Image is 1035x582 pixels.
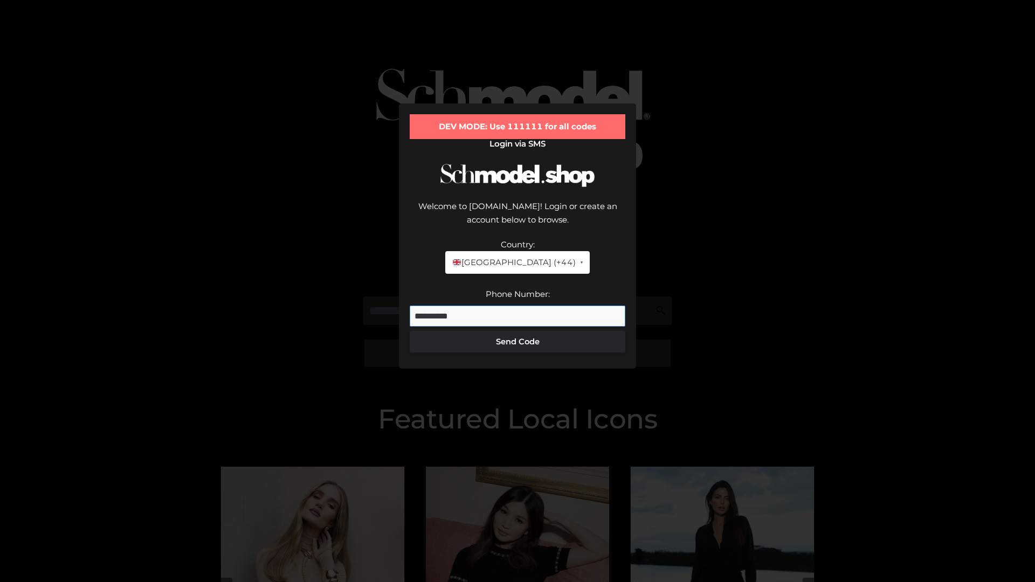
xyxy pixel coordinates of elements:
[501,239,535,250] label: Country:
[410,199,625,238] div: Welcome to [DOMAIN_NAME]! Login or create an account below to browse.
[437,154,598,197] img: Schmodel Logo
[410,331,625,352] button: Send Code
[453,258,461,266] img: 🇬🇧
[452,255,575,269] span: [GEOGRAPHIC_DATA] (+44)
[410,114,625,139] div: DEV MODE: Use 111111 for all codes
[486,289,550,299] label: Phone Number:
[410,139,625,149] h2: Login via SMS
